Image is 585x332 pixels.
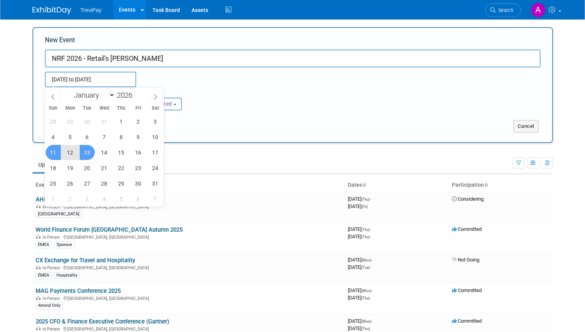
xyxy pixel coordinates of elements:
span: [DATE] [348,203,368,209]
span: - [371,226,372,232]
div: Attend Only [36,302,63,309]
div: [GEOGRAPHIC_DATA], [GEOGRAPHIC_DATA] [36,325,342,332]
span: January 29, 2026 [114,176,129,191]
span: January 4, 2026 [46,129,61,144]
span: January 20, 2026 [80,160,95,175]
a: 2025 CFO & Finance Executive Conference (Gartner) [36,318,169,325]
div: EMEA [36,241,51,248]
img: In-Person Event [36,296,41,300]
div: [GEOGRAPHIC_DATA], [GEOGRAPHIC_DATA] [36,264,342,270]
span: (Mon) [361,289,371,293]
div: [GEOGRAPHIC_DATA] [36,211,82,218]
span: January 11, 2026 [46,145,61,160]
span: January 17, 2026 [148,145,163,160]
span: February 7, 2026 [148,191,163,206]
div: [GEOGRAPHIC_DATA], [GEOGRAPHIC_DATA] [36,203,342,210]
span: January 2, 2026 [131,114,146,129]
span: - [371,196,372,202]
span: January 23, 2026 [131,160,146,175]
span: (Thu) [361,227,370,232]
span: February 3, 2026 [80,191,95,206]
span: - [373,287,374,293]
span: (Thu) [361,197,370,201]
span: February 6, 2026 [131,191,146,206]
span: [DATE] [348,318,374,324]
span: Not Going [452,257,479,263]
img: ExhibitDay [32,7,71,14]
span: January 18, 2026 [46,160,61,175]
span: Mon [62,106,79,111]
a: CX Exchange for Travel and Hospitality [36,257,135,264]
span: January 6, 2026 [80,129,95,144]
span: January 15, 2026 [114,145,129,160]
span: Committed [452,318,482,324]
span: January 27, 2026 [80,176,95,191]
span: January 8, 2026 [114,129,129,144]
span: February 2, 2026 [63,191,78,206]
span: January 16, 2026 [131,145,146,160]
input: Year [115,91,138,100]
span: - [373,318,374,324]
img: In-Person Event [36,205,41,208]
span: In-Person [43,296,62,301]
span: In-Person [43,235,62,240]
span: February 1, 2026 [46,191,61,206]
span: January 13, 2026 [80,145,95,160]
span: Fri [130,106,147,111]
a: Upcoming67 [32,157,78,172]
span: Committed [452,226,482,232]
span: In-Person [43,205,62,210]
span: January 3, 2026 [148,114,163,129]
span: Tue [79,106,96,111]
span: [DATE] [348,257,374,263]
img: In-Person Event [36,327,41,330]
span: Committed [452,287,482,293]
div: Participation: [129,87,202,97]
img: In-Person Event [36,235,41,239]
span: January 26, 2026 [63,176,78,191]
a: World Finance Forum [GEOGRAPHIC_DATA] Autumn 2025 [36,226,183,233]
span: January 19, 2026 [63,160,78,175]
button: Cancel [513,120,539,132]
span: [DATE] [348,196,372,202]
input: Start Date - End Date [45,72,136,87]
span: December 31, 2025 [97,114,112,129]
a: Search [485,3,521,17]
span: January 30, 2026 [131,176,146,191]
span: Thu [113,106,130,111]
span: Sat [147,106,164,111]
span: January 7, 2026 [97,129,112,144]
a: AHICE Far [GEOGRAPHIC_DATA] [36,196,119,203]
span: [DATE] [348,264,370,270]
span: January 21, 2026 [97,160,112,175]
span: (Thu) [361,235,370,239]
div: Attendance / Format: [45,87,118,97]
th: Participation [449,179,553,192]
span: January 22, 2026 [114,160,129,175]
th: Dates [345,179,449,192]
span: [DATE] [348,287,374,293]
span: (Mon) [361,258,371,262]
div: [GEOGRAPHIC_DATA], [GEOGRAPHIC_DATA] [36,295,342,301]
span: (Fri) [361,205,368,209]
span: [DATE] [348,325,370,331]
a: MAG Payments Conference 2025 [36,287,121,294]
span: January 5, 2026 [63,129,78,144]
span: January 12, 2026 [63,145,78,160]
div: [GEOGRAPHIC_DATA], [GEOGRAPHIC_DATA] [36,234,342,240]
th: Event [32,179,345,192]
span: [DATE] [348,234,370,239]
img: In-Person Event [36,265,41,269]
span: February 5, 2026 [114,191,129,206]
span: January 24, 2026 [148,160,163,175]
span: Sun [45,106,62,111]
span: January 9, 2026 [131,129,146,144]
span: January 1, 2026 [114,114,129,129]
div: Sponsor [54,241,75,248]
span: In-Person [43,327,62,332]
a: Sort by Participation Type [484,182,488,188]
span: Considering [452,196,484,202]
span: - [373,257,374,263]
div: Hospitality [54,272,80,279]
span: December 29, 2025 [63,114,78,129]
